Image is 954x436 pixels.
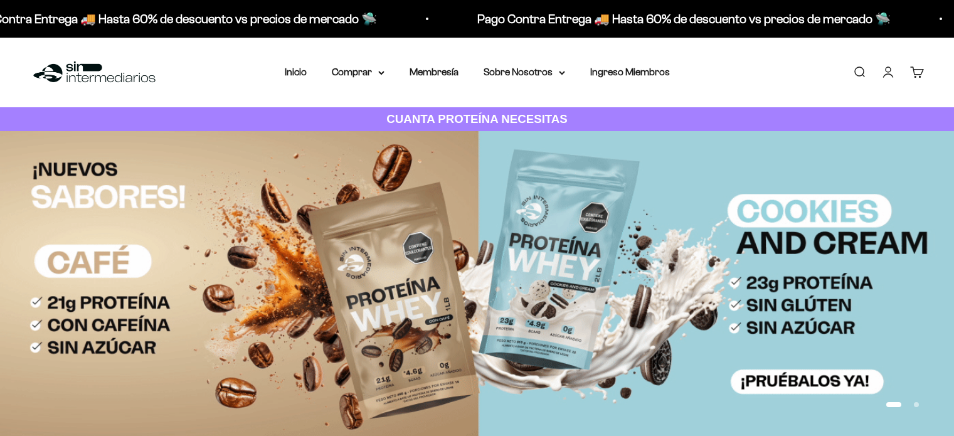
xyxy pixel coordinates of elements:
[285,66,307,77] a: Inicio
[332,64,384,80] summary: Comprar
[484,64,565,80] summary: Sobre Nosotros
[590,66,670,77] a: Ingreso Miembros
[410,66,458,77] a: Membresía
[386,112,568,125] strong: CUANTA PROTEÍNA NECESITAS
[434,9,847,29] p: Pago Contra Entrega 🚚 Hasta 60% de descuento vs precios de mercado 🛸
